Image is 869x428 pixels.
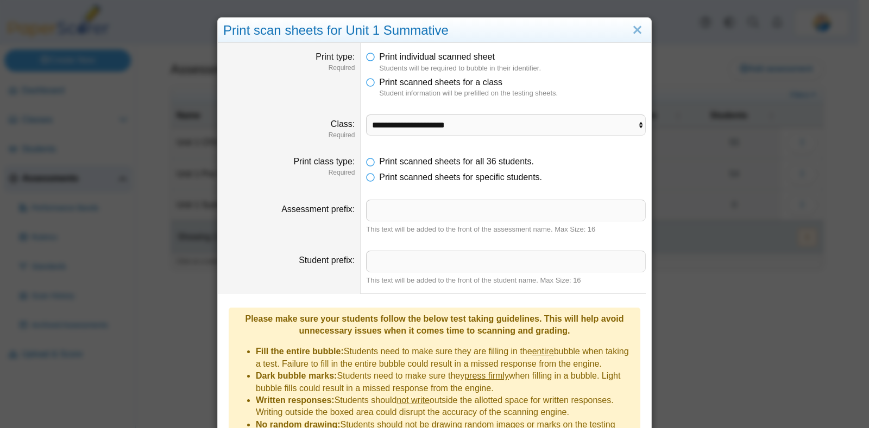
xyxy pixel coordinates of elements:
[256,346,635,370] li: Students need to make sure they are filling in the bubble when taking a test. Failure to fill in ...
[379,63,646,73] dfn: Students will be required to bubble in their identifier.
[629,21,646,40] a: Close
[464,371,509,380] u: press firmly
[331,119,355,129] label: Class
[379,173,542,182] span: Print scanned sheets for specific students.
[293,157,355,166] label: Print class type
[256,394,635,419] li: Students should outside the allotted space for written responses. Writing outside the boxed area ...
[379,78,502,87] span: Print scanned sheets for a class
[396,395,429,405] u: not write
[366,225,646,234] div: This text will be added to the front of the assessment name. Max Size: 16
[256,395,335,405] b: Written responses:
[379,88,646,98] dfn: Student information will be prefilled on the testing sheets.
[532,347,554,356] u: entire
[223,63,355,73] dfn: Required
[299,255,355,265] label: Student prefix
[218,18,651,43] div: Print scan sheets for Unit 1 Summative
[245,314,624,335] b: Please make sure your students follow the below test taking guidelines. This will help avoid unne...
[379,157,534,166] span: Print scanned sheets for all 36 students.
[316,52,355,61] label: Print type
[281,205,355,214] label: Assessment prefix
[223,131,355,140] dfn: Required
[256,347,344,356] b: Fill the entire bubble:
[256,370,635,394] li: Students need to make sure they when filling in a bubble. Light bubble fills could result in a mi...
[223,168,355,177] dfn: Required
[256,371,337,380] b: Dark bubble marks:
[379,52,495,61] span: Print individual scanned sheet
[366,276,646,285] div: This text will be added to the front of the student name. Max Size: 16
